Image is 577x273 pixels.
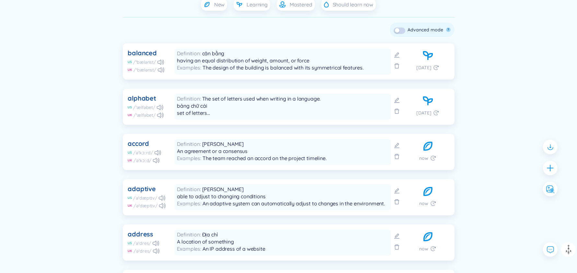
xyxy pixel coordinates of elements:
div: /əˈdæptɪv/ [134,202,158,209]
div: UK [128,249,133,253]
img: tab_domain_overview_orange.svg [17,38,23,43]
div: /əˈdres/ [134,248,152,254]
span: [DATE] [416,64,432,71]
div: v 4.0.25 [18,10,32,16]
div: Advanced mode [408,26,444,33]
span: Definition [177,50,202,57]
div: Domain: [DOMAIN_NAME] [17,17,71,22]
span: The design of the building is balanced with its symmetrical features. [202,64,364,71]
div: UK [128,158,133,163]
span: New [214,1,225,8]
span: cân bằng having an equal distribution of weight, amount, or force [177,50,309,64]
img: logo_orange.svg [10,10,16,16]
span: Learning [247,1,268,8]
span: Definition [177,186,202,192]
div: Keywords by Traffic [72,38,109,42]
div: alphabet [128,94,156,103]
div: US [128,105,132,110]
div: adaptive [128,184,156,193]
img: tab_keywords_by_traffic_grey.svg [64,38,70,43]
div: /ˈælfəbet/ [134,112,156,118]
div: balanced [128,49,157,58]
span: The set of letters used when writing in a language. bảng chữ cái set of letters [177,95,321,116]
div: /ˈbælənst/ [134,67,157,73]
div: address [128,230,154,239]
span: now [420,245,429,252]
div: /əˈkɔːd/ [134,157,152,164]
div: UK [128,113,133,117]
span: now [420,200,429,207]
img: to top [563,245,574,255]
span: [DATE] [416,109,432,116]
span: Definition [177,231,202,238]
span: Examples [177,155,202,161]
div: UK [128,68,133,72]
div: /əˈkɔːrd/ [133,149,154,156]
span: An adaptive system can automatically adjust to changes in the environment. [202,200,385,207]
span: [PERSON_NAME] An agreement or a consensus [177,141,248,154]
div: /ˈælfəbet/ [133,104,156,111]
div: US [128,241,132,246]
div: /ˈbælənst/ [133,59,156,65]
img: website_grey.svg [10,17,16,22]
div: /əˈdres/ [133,240,152,246]
div: US [128,60,132,64]
span: Examples [177,64,202,71]
div: US [128,150,132,155]
span: Definition [177,95,202,102]
div: accord [128,139,149,148]
span: Examples [177,246,202,252]
span: [PERSON_NAME] able to adjust to changing conditions [177,186,266,200]
span: Definition [177,141,202,147]
span: An IP address of a website [202,246,265,252]
span: Mastered [290,1,312,8]
span: Examples [177,200,202,207]
span: Địa chỉ A location of something [177,231,234,245]
div: Domain Overview [25,38,58,42]
div: UK [128,203,133,208]
button: ? [446,27,451,32]
span: Should learn now [333,1,373,8]
span: plus [546,164,554,172]
div: US [128,196,132,200]
span: now [420,155,429,162]
div: /əˈdæptɪv/ [133,195,158,201]
span: The team reached an accord on the project timeline. [202,155,327,161]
